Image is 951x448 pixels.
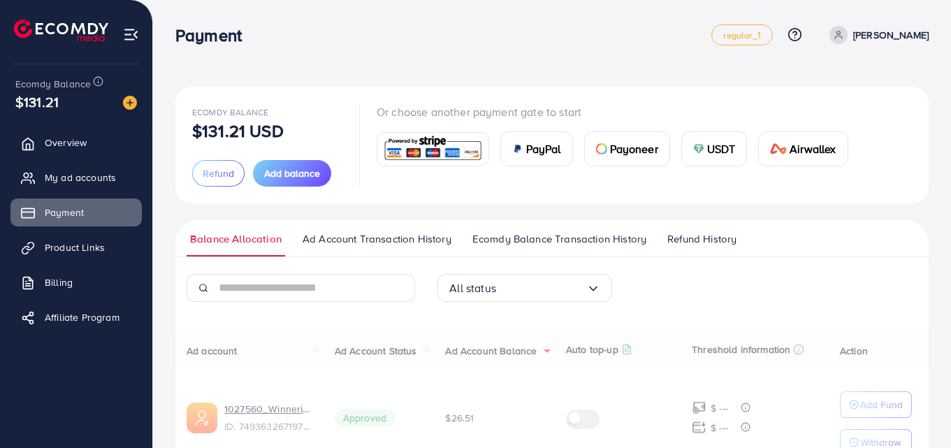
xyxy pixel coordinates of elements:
img: card [512,143,523,154]
a: My ad accounts [10,164,142,192]
img: card [693,143,704,154]
span: Ecomdy Balance Transaction History [472,231,646,247]
p: Or choose another payment gate to start [377,103,859,120]
a: Payment [10,198,142,226]
img: logo [14,20,108,41]
span: PayPal [526,140,561,157]
a: cardPayPal [500,131,573,166]
a: cardUSDT [681,131,748,166]
a: Billing [10,268,142,296]
span: Refund History [667,231,736,247]
div: Search for option [437,274,612,302]
a: card [377,132,489,166]
p: [PERSON_NAME] [853,27,929,43]
span: $131.21 [15,92,59,112]
span: Payoneer [610,140,658,157]
iframe: Chat [892,385,941,438]
span: Overview [45,136,87,150]
span: Ecomdy Balance [15,77,91,91]
span: My ad accounts [45,171,116,185]
span: USDT [707,140,736,157]
button: Refund [192,160,245,187]
span: Product Links [45,240,105,254]
img: card [382,134,484,164]
span: Ad Account Transaction History [303,231,451,247]
span: Refund [203,166,234,180]
a: cardAirwallex [758,131,848,166]
span: regular_1 [723,31,760,40]
a: [PERSON_NAME] [824,26,929,44]
a: Affiliate Program [10,303,142,331]
img: card [770,143,787,154]
span: All status [449,277,496,299]
span: Balance Allocation [190,231,282,247]
span: Affiliate Program [45,310,119,324]
p: $131.21 USD [192,122,284,139]
span: Ecomdy Balance [192,106,268,118]
img: card [596,143,607,154]
img: menu [123,27,139,43]
a: Product Links [10,233,142,261]
a: Overview [10,129,142,157]
a: cardPayoneer [584,131,670,166]
span: Add balance [264,166,320,180]
img: image [123,96,137,110]
input: Search for option [496,277,586,299]
span: Billing [45,275,73,289]
h3: Payment [175,25,253,45]
button: Add balance [253,160,331,187]
span: Payment [45,205,84,219]
a: regular_1 [711,24,772,45]
span: Airwallex [790,140,836,157]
